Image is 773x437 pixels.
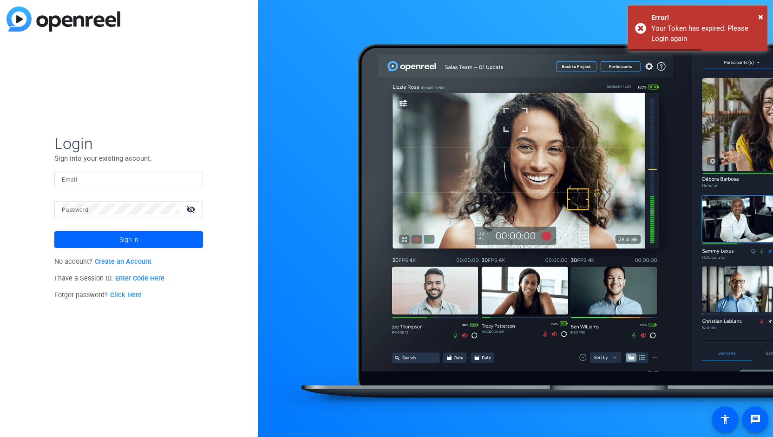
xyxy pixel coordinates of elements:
[54,258,151,266] span: No account?
[54,231,203,248] button: Sign in
[119,228,138,251] span: Sign in
[651,13,760,23] div: Error!
[115,274,164,282] a: Enter Code Here
[181,202,203,216] mat-icon: visibility_off
[7,7,120,32] img: blue-gradient.svg
[110,291,142,299] a: Click Here
[54,274,164,282] span: I have a Session ID.
[758,10,763,24] button: Close
[95,258,151,266] a: Create an Account
[758,11,763,22] span: ×
[62,173,196,184] input: Enter Email Address
[720,414,731,425] mat-icon: accessibility
[750,414,761,425] mat-icon: message
[54,134,203,153] span: Login
[62,176,77,183] mat-label: Email
[62,207,88,213] mat-label: Password
[54,291,142,299] span: Forgot password?
[54,153,203,163] p: Sign into your existing account.
[651,23,760,44] div: Your Token has expired. Please Login again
